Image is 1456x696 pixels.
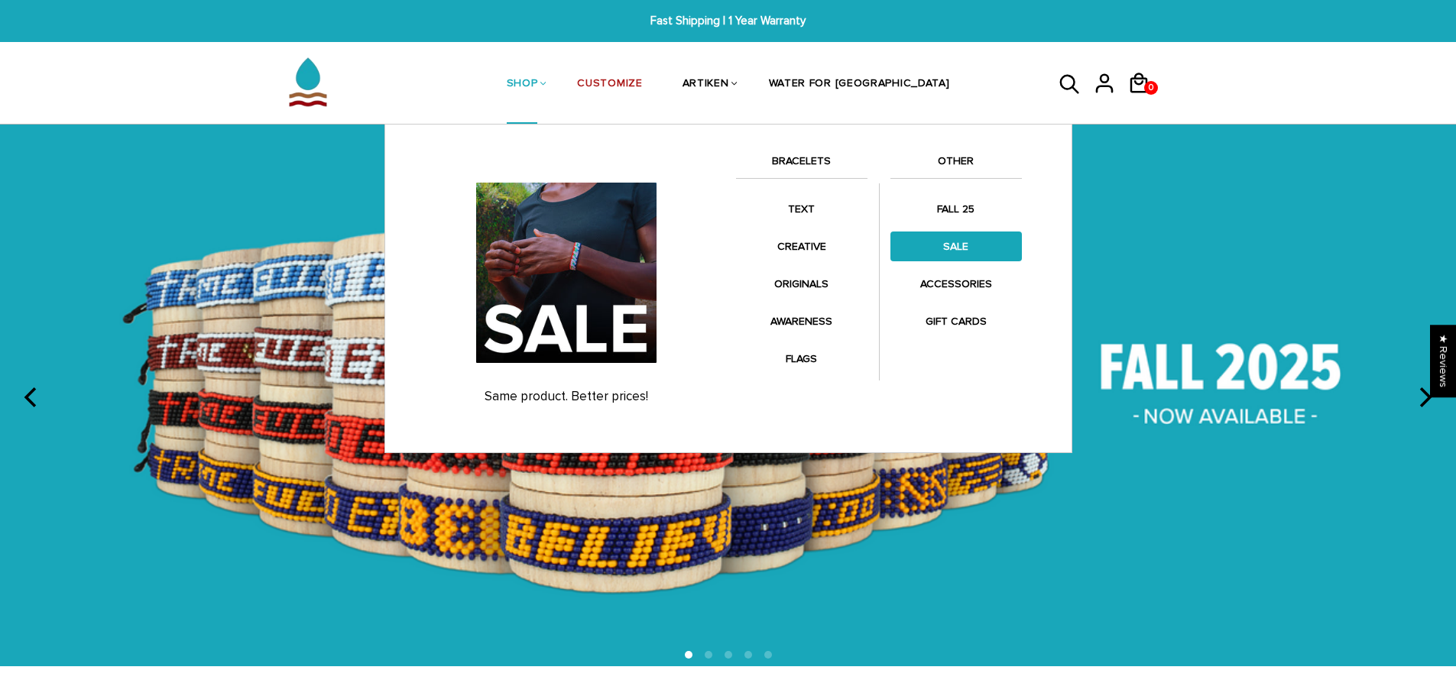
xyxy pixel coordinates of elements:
[507,44,538,125] a: SHOP
[1145,77,1157,99] span: 0
[412,389,721,404] p: Same product. Better prices!
[736,269,867,299] a: ORIGINALS
[1407,380,1441,414] button: next
[890,152,1022,178] a: OTHER
[769,44,950,125] a: WATER FOR [GEOGRAPHIC_DATA]
[890,269,1022,299] a: ACCESSORIES
[1127,99,1162,102] a: 0
[683,44,729,125] a: ARTIKEN
[736,306,867,336] a: AWARENESS
[736,231,867,261] a: CREATIVE
[736,194,867,224] a: TEXT
[15,380,49,414] button: previous
[446,12,1010,30] span: Fast Shipping | 1 Year Warranty
[890,306,1022,336] a: GIFT CARDS
[577,44,642,125] a: CUSTOMIZE
[736,152,867,178] a: BRACELETS
[890,231,1022,261] a: SALE
[1430,325,1456,397] div: Click to open Judge.me floating reviews tab
[890,194,1022,224] a: FALL 25
[736,344,867,374] a: FLAGS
